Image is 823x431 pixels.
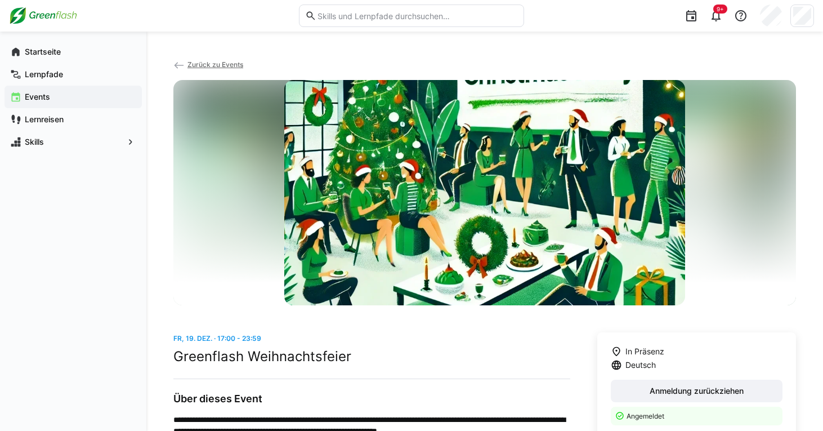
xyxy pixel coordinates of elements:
span: Anmeldung zurückziehen [648,385,745,397]
span: 9+ [717,6,724,12]
span: Deutsch [625,359,656,371]
a: Zurück zu Events [173,60,243,69]
span: Fr, 19. Dez. · 17:00 - 23:59 [173,334,261,343]
h2: Greenflash Weihnachtsfeier [173,348,570,365]
span: In Präsenz [625,346,664,357]
p: Angemeldet [627,411,776,421]
span: Zurück zu Events [187,60,243,69]
button: Anmeldung zurückziehen [611,380,782,402]
input: Skills und Lernpfade durchsuchen… [316,11,518,21]
h3: Über dieses Event [173,393,570,405]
